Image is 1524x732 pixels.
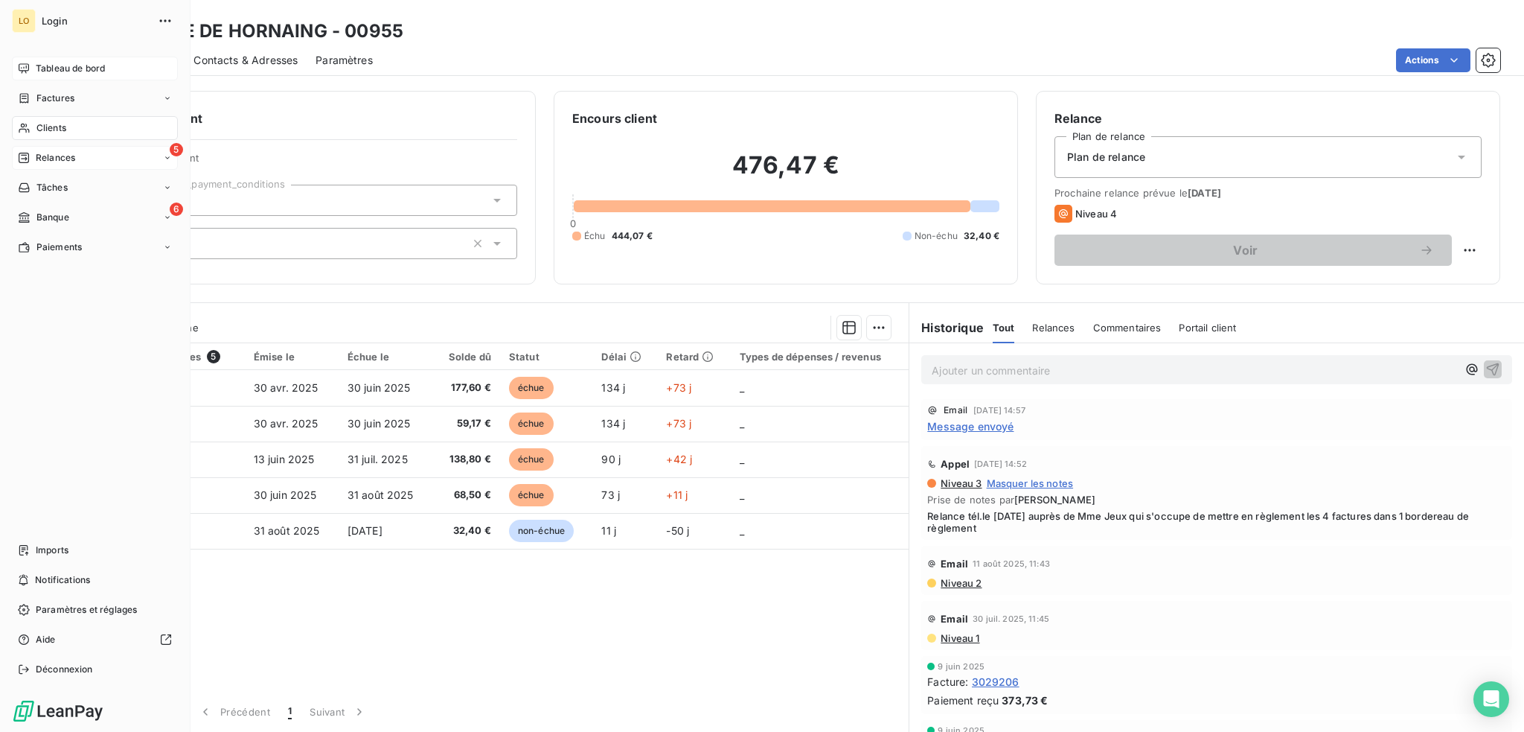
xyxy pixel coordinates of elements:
h6: Informations client [90,109,517,127]
span: 31 juil. 2025 [348,453,408,465]
span: 30 juin 2025 [348,417,411,430]
span: Imports [36,544,68,557]
span: +42 j [666,453,692,465]
span: 134 j [601,417,625,430]
span: 73 j [601,488,620,501]
span: -50 j [666,524,689,537]
span: Paramètres [316,53,373,68]
span: [DATE] [348,524,382,537]
span: 30 avr. 2025 [254,381,318,394]
span: Paiements [36,241,82,254]
span: Commentaires [1093,322,1162,334]
div: Retard [666,351,721,363]
h2: 476,47 € [572,150,999,195]
span: Banque [36,211,69,224]
span: +73 j [666,381,691,394]
span: 30 avr. 2025 [254,417,318,430]
span: _ [740,488,744,501]
span: Paramètres et réglages [36,603,137,617]
a: Aide [12,628,178,652]
span: [DATE] 14:52 [974,459,1027,468]
span: Tout [993,322,1015,334]
div: LO [12,9,36,33]
span: 32,40 € [964,229,999,243]
img: Logo LeanPay [12,699,104,723]
span: Prise de notes par [927,494,1506,506]
span: Email [941,558,968,570]
div: Types de dépenses / revenus [740,351,900,363]
span: +73 j [666,417,691,430]
span: 134 j [601,381,625,394]
span: Facture : [927,674,968,690]
span: Niveau 3 [939,477,982,489]
span: Échu [584,229,606,243]
span: 31 août 2025 [254,524,320,537]
span: Notifications [35,573,90,587]
span: Message envoyé [927,418,1014,434]
span: Propriétés Client [120,152,517,173]
span: Paiement reçu [927,693,999,708]
span: 3029206 [972,674,1019,690]
span: Email [944,406,967,415]
span: 138,80 € [441,452,491,467]
div: Statut [509,351,584,363]
span: Non-échu [915,229,958,243]
span: 59,17 € [441,416,491,431]
span: Factures [36,92,74,105]
span: 11 j [601,524,616,537]
span: Tâches [36,181,68,194]
span: échue [509,448,554,471]
span: Aide [36,633,56,646]
span: +11 j [666,488,688,501]
span: _ [740,417,744,430]
span: 177,60 € [441,381,491,395]
button: Précédent [189,696,279,728]
span: 13 juin 2025 [254,453,315,465]
h6: Historique [909,319,984,337]
span: Clients [36,121,66,135]
span: non-échue [509,520,574,542]
span: 5 [207,350,220,363]
span: 6 [170,203,183,216]
span: Déconnexion [36,663,93,676]
h3: MAIRIE DE HORNAING - 00955 [131,18,403,45]
span: [PERSON_NAME] [1014,494,1095,506]
span: Relances [36,151,75,165]
span: [DATE] 14:57 [973,406,1025,415]
span: 32,40 € [441,523,491,538]
span: Masquer les notes [987,477,1074,489]
button: Voir [1054,235,1452,266]
span: _ [740,381,744,394]
div: Émise le [254,351,330,363]
span: Niveau 2 [939,577,982,589]
span: 444,07 € [612,229,653,243]
button: Suivant [301,696,376,728]
span: Contacts & Adresses [193,53,298,68]
span: 1 [288,704,292,719]
h6: Relance [1054,109,1482,127]
span: Tableau de bord [36,62,105,75]
span: 31 août 2025 [348,488,414,501]
span: 90 j [601,453,621,465]
span: Relances [1032,322,1075,334]
span: [DATE] [1188,187,1221,199]
button: 1 [279,696,301,728]
span: 30 juin 2025 [254,488,317,501]
div: Solde dû [441,351,491,363]
h6: Encours client [572,109,657,127]
span: 30 juin 2025 [348,381,411,394]
button: Actions [1396,48,1470,72]
span: échue [509,484,554,506]
span: 11 août 2025, 11:43 [973,559,1050,568]
span: Niveau 4 [1075,208,1117,220]
span: 373,73 € [1002,693,1048,708]
span: 30 juil. 2025, 11:45 [973,614,1049,623]
div: Échue le [348,351,423,363]
span: échue [509,413,554,435]
span: Voir [1072,244,1419,256]
span: Relance tél.le [DATE] auprès de Mme Jeux qui s'occupe de mettre en règlement les 4 factures dans ... [927,510,1506,534]
span: Appel [941,458,970,470]
span: Plan de relance [1067,150,1145,165]
span: _ [740,524,744,537]
div: Délai [601,351,648,363]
